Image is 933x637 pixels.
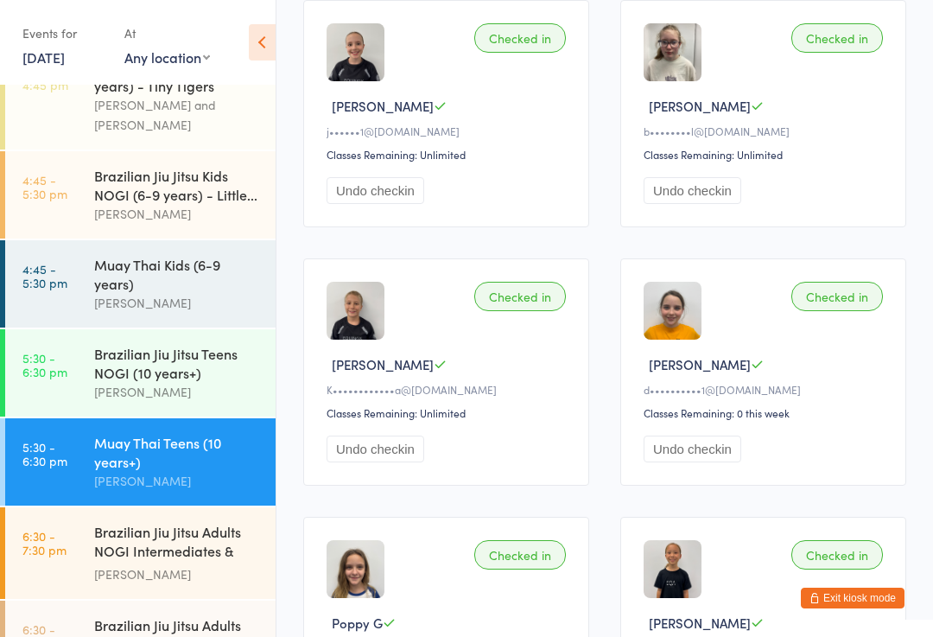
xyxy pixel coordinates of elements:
[94,522,261,564] div: Brazilian Jiu Jitsu Adults NOGI Intermediates & Ab...
[791,282,883,311] div: Checked in
[327,282,384,340] img: image1741849957.png
[327,147,571,162] div: Classes Remaining: Unlimited
[22,351,67,379] time: 5:30 - 6:30 pm
[644,23,701,81] img: image1753169946.png
[649,355,751,373] span: [PERSON_NAME]
[94,95,261,135] div: [PERSON_NAME] and [PERSON_NAME]
[22,529,67,557] time: 6:30 - 7:30 pm
[94,204,261,224] div: [PERSON_NAME]
[22,64,68,92] time: 4:00 - 4:45 pm
[94,293,261,313] div: [PERSON_NAME]
[327,23,384,81] img: image1741849817.png
[94,433,261,471] div: Muay Thai Teens (10 years+)
[94,166,261,204] div: Brazilian Jiu Jitsu Kids NOGI (6-9 years) - Little...
[94,564,261,584] div: [PERSON_NAME]
[327,382,571,397] div: K••••••••••••a@[DOMAIN_NAME]
[474,23,566,53] div: Checked in
[644,436,741,462] button: Undo checkin
[94,255,261,293] div: Muay Thai Kids (6-9 years)
[124,48,210,67] div: Any location
[22,262,67,290] time: 4:45 - 5:30 pm
[124,19,210,48] div: At
[801,588,904,608] button: Exit kiosk mode
[791,540,883,570] div: Checked in
[22,440,67,468] time: 5:30 - 6:30 pm
[327,124,571,138] div: j••••••1@[DOMAIN_NAME]
[94,344,261,382] div: Brazilian Jiu Jitsu Teens NOGI (10 years+)
[22,19,107,48] div: Events for
[644,405,888,420] div: Classes Remaining: 0 this week
[5,42,276,150] a: 4:00 -4:45 pmMartial Arts Intro (3-5 years) - Tiny Tigers[PERSON_NAME] and [PERSON_NAME]
[5,329,276,417] a: 5:30 -6:30 pmBrazilian Jiu Jitsu Teens NOGI (10 years+)[PERSON_NAME]
[5,151,276,239] a: 4:45 -5:30 pmBrazilian Jiu Jitsu Kids NOGI (6-9 years) - Little...[PERSON_NAME]
[22,173,67,201] time: 4:45 - 5:30 pm
[94,471,261,491] div: [PERSON_NAME]
[332,355,434,373] span: [PERSON_NAME]
[332,614,383,632] span: Poppy G
[644,282,701,340] img: image1746088689.png
[644,124,888,138] div: b••••••••l@[DOMAIN_NAME]
[791,23,883,53] div: Checked in
[332,97,434,115] span: [PERSON_NAME]
[649,614,751,632] span: [PERSON_NAME]
[5,507,276,599] a: 6:30 -7:30 pmBrazilian Jiu Jitsu Adults NOGI Intermediates & Ab...[PERSON_NAME]
[327,405,571,420] div: Classes Remaining: Unlimited
[327,436,424,462] button: Undo checkin
[5,240,276,328] a: 4:45 -5:30 pmMuay Thai Kids (6-9 years)[PERSON_NAME]
[327,177,424,204] button: Undo checkin
[474,282,566,311] div: Checked in
[644,147,888,162] div: Classes Remaining: Unlimited
[474,540,566,570] div: Checked in
[644,540,701,598] img: image1738217167.png
[5,418,276,506] a: 5:30 -6:30 pmMuay Thai Teens (10 years+)[PERSON_NAME]
[644,382,888,397] div: d••••••••••1@[DOMAIN_NAME]
[644,177,741,204] button: Undo checkin
[649,97,751,115] span: [PERSON_NAME]
[327,540,384,598] img: image1746088737.png
[22,48,65,67] a: [DATE]
[94,382,261,402] div: [PERSON_NAME]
